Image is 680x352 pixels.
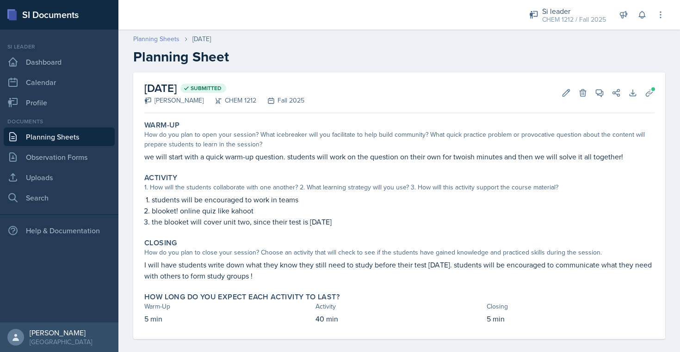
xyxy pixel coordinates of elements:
a: Uploads [4,168,115,187]
label: Activity [144,173,177,182]
div: [DATE] [192,34,211,44]
label: How long do you expect each activity to last? [144,292,340,302]
p: the blooket will cover unit two, since their test is [DATE] [152,216,654,227]
a: Planning Sheets [4,127,115,146]
a: Planning Sheets [133,34,179,44]
label: Closing [144,238,177,248]
span: Submitted [191,85,222,92]
p: students will be encouraged to work in teams [152,194,654,205]
div: CHEM 1212 [204,96,256,105]
div: Documents [4,117,115,126]
div: Warm-Up [144,302,312,311]
h2: Planning Sheet [133,49,665,65]
div: Activity [315,302,483,311]
p: we will start with a quick warm-up question. students will work on the question on their own for ... [144,151,654,162]
p: 40 min [315,313,483,324]
div: CHEM 1212 / Fall 2025 [542,15,606,24]
div: [PERSON_NAME] [30,328,92,337]
div: Si leader [4,42,115,51]
p: 5 min [487,313,654,324]
a: Profile [4,93,115,112]
a: Observation Forms [4,148,115,166]
div: Si leader [542,6,606,17]
div: 1. How will the students collaborate with one another? 2. What learning strategy will you use? 3.... [144,182,654,192]
a: Search [4,188,115,207]
p: 5 min [144,313,312,324]
div: Help & Documentation [4,221,115,240]
div: [PERSON_NAME] [144,96,204,105]
a: Dashboard [4,53,115,71]
div: How do you plan to close your session? Choose an activity that will check to see if the students ... [144,248,654,257]
label: Warm-Up [144,121,180,130]
div: Closing [487,302,654,311]
div: Fall 2025 [256,96,304,105]
p: I will have students write down what they know they still need to study before their test [DATE].... [144,259,654,281]
a: Calendar [4,73,115,91]
div: How do you plan to open your session? What icebreaker will you facilitate to help build community... [144,130,654,149]
p: blooket! online quiz like kahoot [152,205,654,216]
h2: [DATE] [144,80,304,97]
div: [GEOGRAPHIC_DATA] [30,337,92,346]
